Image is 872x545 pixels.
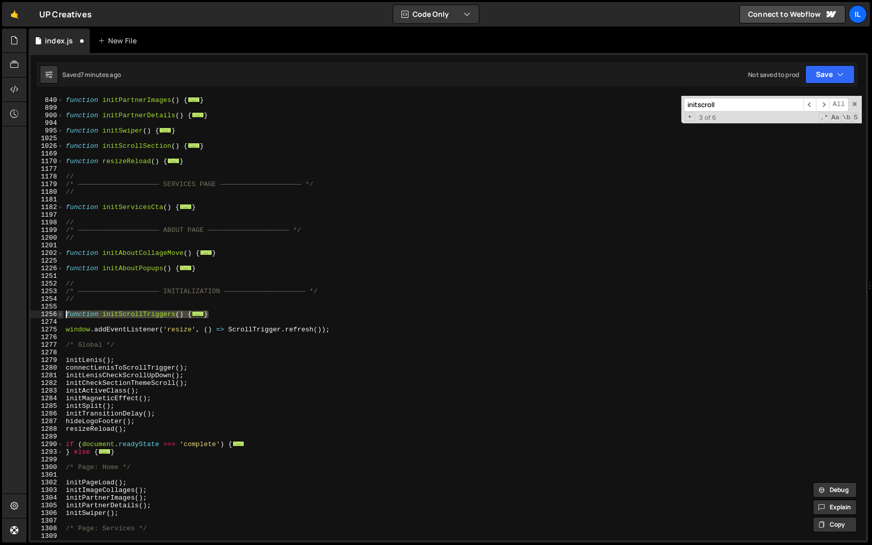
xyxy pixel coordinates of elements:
[31,173,64,180] div: 1178
[31,288,64,295] div: 1253
[31,379,64,387] div: 1282
[853,113,859,122] span: Search In Selection
[813,500,857,515] button: Explain
[685,113,695,121] span: Toggle Replace mode
[31,310,64,318] div: 1256
[167,158,179,164] span: ...
[31,532,64,540] div: 1309
[31,471,64,479] div: 1301
[695,114,721,121] span: 3 of 6
[62,70,121,79] div: Saved
[31,180,64,188] div: 1179
[31,463,64,471] div: 1300
[31,280,64,288] div: 1252
[31,517,64,525] div: 1307
[31,425,64,433] div: 1288
[159,127,171,133] span: ...
[31,448,64,456] div: 1293
[200,250,212,255] span: ...
[31,257,64,265] div: 1225
[31,364,64,372] div: 1280
[31,142,64,150] div: 1026
[31,135,64,142] div: 1025
[31,303,64,310] div: 1255
[31,395,64,402] div: 1284
[31,265,64,272] div: 1226
[31,387,64,395] div: 1283
[31,104,64,112] div: 899
[31,486,64,494] div: 1303
[31,234,64,242] div: 1200
[803,98,816,112] span: ​
[813,482,857,498] button: Debug
[31,509,64,517] div: 1306
[31,494,64,502] div: 1304
[2,2,27,27] a: 🤙
[684,98,803,112] input: Search for
[31,341,64,349] div: 1277
[31,219,64,226] div: 1198
[45,36,73,46] div: index.js
[830,113,840,122] span: CaseSensitive Search
[31,410,64,418] div: 1286
[813,517,857,532] button: Copy
[31,349,64,356] div: 1278
[188,143,200,148] span: ...
[31,119,64,127] div: 994
[31,242,64,249] div: 1201
[31,158,64,165] div: 1170
[31,372,64,379] div: 1281
[31,440,64,448] div: 1290
[31,203,64,211] div: 1182
[31,502,64,509] div: 1305
[31,418,64,425] div: 1287
[31,318,64,326] div: 1274
[188,97,200,102] span: ...
[819,113,829,122] span: RegExp Search
[31,333,64,341] div: 1276
[31,249,64,257] div: 1202
[31,326,64,333] div: 1275
[31,525,64,532] div: 1308
[179,204,192,210] span: ...
[816,98,829,112] span: ​
[31,433,64,440] div: 1289
[31,272,64,280] div: 1251
[31,356,64,364] div: 1279
[192,311,204,317] span: ...
[31,150,64,158] div: 1169
[31,295,64,303] div: 1254
[192,112,204,118] span: ...
[31,188,64,196] div: 1180
[31,402,64,410] div: 1285
[829,98,849,112] span: Alt-Enter
[31,456,64,463] div: 1299
[31,165,64,173] div: 1177
[39,8,92,20] div: UP Creatives
[393,5,479,23] button: Code Only
[805,65,855,84] button: Save
[31,226,64,234] div: 1199
[31,196,64,203] div: 1181
[179,265,192,271] span: ...
[81,70,121,79] div: 7 minutes ago
[233,441,245,447] span: ...
[748,70,799,79] div: Not saved to prod
[849,5,867,23] a: Il
[841,113,852,122] span: Whole Word Search
[31,96,64,104] div: 840
[98,449,111,454] span: ...
[739,5,845,23] a: Connect to Webflow
[31,211,64,219] div: 1197
[98,36,141,46] div: New File
[31,112,64,119] div: 900
[31,479,64,486] div: 1302
[31,127,64,135] div: 995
